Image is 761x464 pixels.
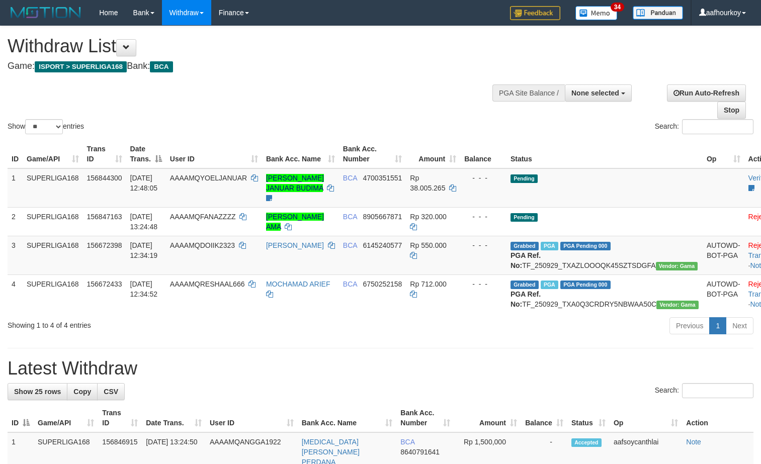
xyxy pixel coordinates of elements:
a: [PERSON_NAME] AMA [266,213,324,231]
span: BCA [343,280,357,288]
td: SUPERLIGA168 [23,207,83,236]
td: 2 [8,207,23,236]
div: - - - [464,212,502,222]
span: 156672433 [87,280,122,288]
td: AUTOWD-BOT-PGA [703,274,744,313]
input: Search: [682,383,753,398]
input: Search: [682,119,753,134]
label: Show entries [8,119,84,134]
th: Amount: activate to sort column ascending [406,140,460,168]
th: Bank Acc. Name: activate to sort column ascending [262,140,339,168]
span: BCA [343,241,357,249]
th: User ID: activate to sort column ascending [166,140,262,168]
h4: Game: Bank: [8,61,497,71]
span: Show 25 rows [14,388,61,396]
h1: Latest Withdraw [8,358,753,379]
td: 4 [8,274,23,313]
span: Copy 6145240577 to clipboard [363,241,402,249]
span: BCA [343,174,357,182]
select: Showentries [25,119,63,134]
td: SUPERLIGA168 [23,236,83,274]
th: Balance: activate to sort column ascending [521,404,567,432]
span: Vendor URL: https://trx31.1velocity.biz [656,262,698,270]
h1: Withdraw List [8,36,497,56]
th: Trans ID: activate to sort column ascending [83,140,126,168]
span: [DATE] 12:34:19 [130,241,158,259]
th: Bank Acc. Number: activate to sort column ascending [396,404,454,432]
a: Show 25 rows [8,383,67,400]
span: BCA [343,213,357,221]
th: Op: activate to sort column ascending [610,404,682,432]
span: AAAAMQYOELJANUAR [170,174,247,182]
td: TF_250929_TXA0Q3CRDRY5NBWAA50C [506,274,703,313]
th: Amount: activate to sort column ascending [454,404,521,432]
div: PGA Site Balance / [492,84,565,102]
label: Search: [655,119,753,134]
div: Showing 1 to 4 of 4 entries [8,316,309,330]
th: Op: activate to sort column ascending [703,140,744,168]
th: Game/API: activate to sort column ascending [23,140,83,168]
span: BCA [150,61,173,72]
span: CSV [104,388,118,396]
span: Copy 6750252158 to clipboard [363,280,402,288]
span: Marked by aafsoycanthlai [541,281,558,289]
th: ID [8,140,23,168]
span: Copy 4700351551 to clipboard [363,174,402,182]
span: Rp 38.005.265 [410,174,445,192]
th: Bank Acc. Number: activate to sort column ascending [339,140,406,168]
span: 156672398 [87,241,122,249]
th: Status: activate to sort column ascending [567,404,610,432]
span: None selected [571,89,619,97]
b: PGA Ref. No: [511,290,541,308]
span: PGA Pending [560,281,611,289]
a: Previous [669,317,710,334]
th: Action [682,404,753,432]
a: MOCHAMAD ARIEF [266,280,330,288]
img: MOTION_logo.png [8,5,84,20]
span: AAAAMQRESHAAL666 [170,280,245,288]
b: PGA Ref. No: [511,251,541,269]
button: None selected [565,84,632,102]
span: AAAAMQDOIIK2323 [170,241,235,249]
td: SUPERLIGA168 [23,168,83,208]
span: Rp 550.000 [410,241,446,249]
th: ID: activate to sort column descending [8,404,34,432]
span: Marked by aafsoycanthlai [541,242,558,250]
span: ISPORT > SUPERLIGA168 [35,61,127,72]
img: Button%20Memo.svg [575,6,618,20]
a: Stop [717,102,746,119]
th: Date Trans.: activate to sort column descending [126,140,166,168]
td: SUPERLIGA168 [23,274,83,313]
span: Accepted [571,438,602,447]
td: 1 [8,168,23,208]
th: User ID: activate to sort column ascending [206,404,298,432]
span: BCA [400,438,414,446]
span: Vendor URL: https://trx31.1velocity.biz [656,301,699,309]
span: PGA Pending [560,242,611,250]
span: 156847163 [87,213,122,221]
th: Balance [460,140,506,168]
a: Next [726,317,753,334]
th: Status [506,140,703,168]
img: Feedback.jpg [510,6,560,20]
span: 34 [611,3,624,12]
span: Copy 8905667871 to clipboard [363,213,402,221]
span: Grabbed [511,242,539,250]
th: Game/API: activate to sort column ascending [34,404,98,432]
a: 1 [709,317,726,334]
span: Copy [73,388,91,396]
span: Pending [511,213,538,222]
th: Bank Acc. Name: activate to sort column ascending [298,404,397,432]
img: panduan.png [633,6,683,20]
span: Rp 712.000 [410,280,446,288]
span: [DATE] 12:48:05 [130,174,158,192]
span: [DATE] 12:34:52 [130,280,158,298]
div: - - - [464,279,502,289]
a: [PERSON_NAME] JANUAR BUDIMA [266,174,324,192]
a: [PERSON_NAME] [266,241,324,249]
a: CSV [97,383,125,400]
span: AAAAMQFANAZZZZ [170,213,236,221]
label: Search: [655,383,753,398]
th: Trans ID: activate to sort column ascending [98,404,142,432]
div: - - - [464,173,502,183]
